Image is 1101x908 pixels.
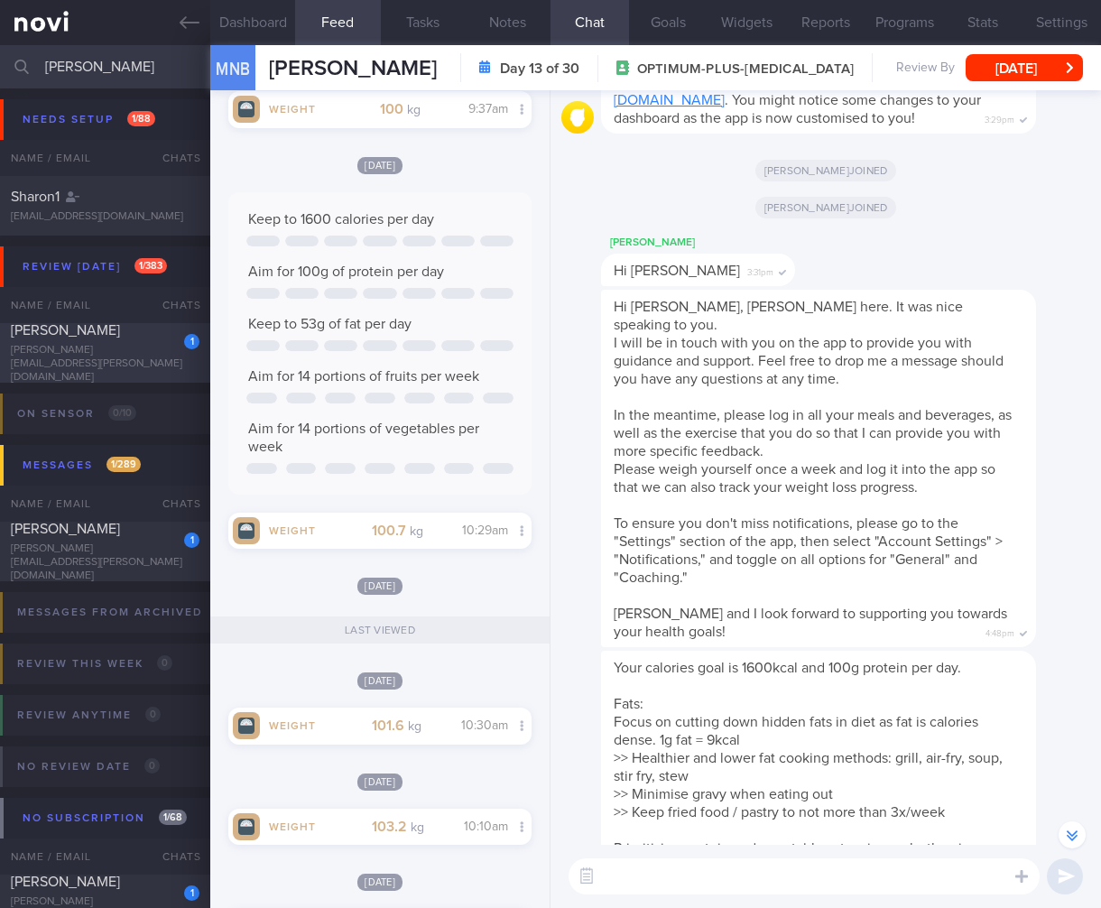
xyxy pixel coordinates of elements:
[614,264,740,278] span: Hi [PERSON_NAME]
[985,109,1014,126] span: 3:29pm
[372,820,407,834] strong: 103.2
[407,104,421,116] small: kg
[138,287,210,323] div: Chats
[248,264,444,279] span: Aim for 100g of protein per day
[184,533,199,548] div: 1
[614,751,1003,783] span: >> Healthier and lower fat cooking methods: grill, air-fry, soup, stir fry, stew
[11,210,199,224] div: [EMAIL_ADDRESS][DOMAIN_NAME]
[896,60,955,77] span: Review By
[462,524,508,537] span: 10:29am
[13,600,249,625] div: Messages from Archived
[411,821,424,834] small: kg
[614,516,1003,585] span: To ensure you don't miss notifications, please go to the "Settings" section of the app, then sele...
[108,405,136,421] span: 0 / 10
[248,422,479,454] span: Aim for 14 portions of vegetables per week
[206,34,260,104] div: MNB
[985,623,1014,640] span: 4:48pm
[18,453,145,477] div: Messages
[614,300,963,332] span: Hi [PERSON_NAME], [PERSON_NAME] here. It was nice speaking to you.
[614,697,643,711] span: Fats:
[210,616,550,644] div: Last viewed
[138,486,210,522] div: Chats
[461,719,508,732] span: 10:30am
[372,523,406,538] strong: 100.7
[145,707,161,722] span: 0
[468,103,508,116] span: 9:37am
[184,885,199,901] div: 1
[11,323,120,338] span: [PERSON_NAME]
[13,755,164,779] div: No review date
[614,805,945,820] span: >> Keep fried food / pastry to not more than 3x/week
[755,160,897,181] span: [PERSON_NAME] joined
[157,655,172,671] span: 0
[614,408,1012,459] span: In the meantime, please log in all your meals and beverages, as well as the exercise that you do ...
[144,758,160,774] span: 0
[614,75,981,125] span: Your account has been linked with . You might notice some changes to your dashboard as the app is...
[614,462,995,495] span: Please weigh yourself once a week and log it into the app so that we can also track your weight l...
[106,457,141,472] span: 1 / 289
[134,258,167,273] span: 1 / 383
[269,58,437,79] span: [PERSON_NAME]
[138,839,210,875] div: Chats
[614,715,978,747] span: Focus on cutting down hidden fats in diet as fat is calories dense. 1g fat = 9kcal
[464,820,508,833] span: 10:10am
[11,190,60,204] span: Sharon1
[18,806,191,830] div: No subscription
[248,212,434,227] span: Keep to 1600 calories per day
[18,107,160,132] div: Needs setup
[614,787,833,801] span: >> Minimise gravy when eating out
[13,703,165,727] div: Review anytime
[13,652,177,676] div: Review this week
[372,718,404,733] strong: 101.6
[11,542,199,583] div: [PERSON_NAME][EMAIL_ADDRESS][PERSON_NAME][DOMAIN_NAME]
[380,102,403,116] strong: 100
[248,369,479,384] span: Aim for 14 portions of fruits per week
[18,255,171,279] div: Review [DATE]
[500,60,579,78] strong: Day 13 of 30
[127,111,155,126] span: 1 / 88
[260,818,332,833] div: Weight
[159,810,187,825] span: 1 / 68
[410,525,423,538] small: kg
[11,875,120,889] span: [PERSON_NAME]
[260,717,332,732] div: Weight
[408,720,421,733] small: kg
[747,262,773,279] span: 3:31pm
[614,607,1007,639] span: [PERSON_NAME] and I look forward to supporting you towards your health goals!
[357,578,402,595] span: [DATE]
[260,522,332,537] div: Weight
[755,197,897,218] span: [PERSON_NAME] joined
[614,336,1004,386] span: I will be in touch with you on the app to provide you with guidance and support. Feel free to dro...
[357,874,402,891] span: [DATE]
[357,672,402,690] span: [DATE]
[357,157,402,174] span: [DATE]
[966,54,1083,81] button: [DATE]
[357,774,402,791] span: [DATE]
[260,100,332,116] div: Weight
[138,140,210,176] div: Chats
[13,402,141,426] div: On sensor
[601,232,849,254] div: [PERSON_NAME]
[614,75,949,107] a: [EMAIL_ADDRESS][DOMAIN_NAME]
[184,334,199,349] div: 1
[11,522,120,536] span: [PERSON_NAME]
[614,841,1012,874] span: Prioritising protein and vegetables at main meals, they increase the satiety level and keep you f...
[614,661,961,675] span: Your calories goal is 1600kcal and 100g protein per day.
[248,317,412,331] span: Keep to 53g of fat per day
[637,60,854,79] span: OPTIMUM-PLUS-[MEDICAL_DATA]
[11,344,199,385] div: [PERSON_NAME][EMAIL_ADDRESS][PERSON_NAME][DOMAIN_NAME]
